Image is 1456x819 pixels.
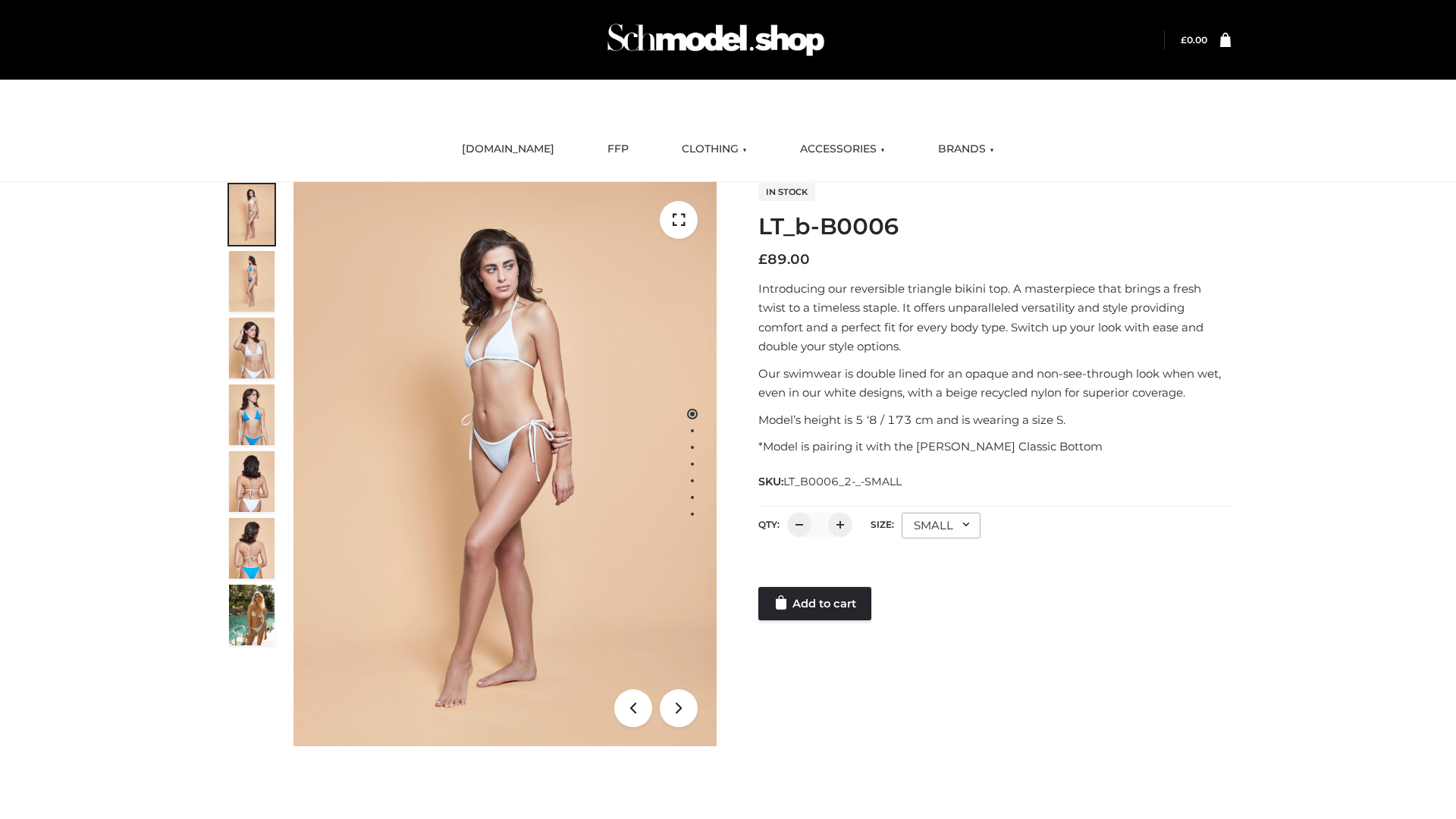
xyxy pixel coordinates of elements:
[902,513,981,538] div: SMALL
[758,437,1231,457] p: *Model is pairing it with the [PERSON_NAME] Classic Bottom
[789,133,896,166] a: ACCESSORIES
[783,475,902,488] span: LT_B0006_2-_-SMALL
[229,384,275,445] img: ArielClassicBikiniTop_CloudNine_AzureSky_OW114ECO_4-scaled.jpg
[293,182,717,746] img: ArielClassicBikiniTop_CloudNine_AzureSky_OW114ECO_1
[229,585,275,645] img: Arieltop_CloudNine_AzureSky2.jpg
[1181,34,1187,45] span: £
[758,519,780,530] label: QTY:
[758,587,871,620] a: Add to cart
[229,451,275,512] img: ArielClassicBikiniTop_CloudNine_AzureSky_OW114ECO_7-scaled.jpg
[229,518,275,579] img: ArielClassicBikiniTop_CloudNine_AzureSky_OW114ECO_8-scaled.jpg
[758,183,815,201] span: In stock
[758,410,1231,430] p: Model’s height is 5 ‘8 / 173 cm and is wearing a size S.
[1181,34,1207,45] bdi: 0.00
[450,133,566,166] a: [DOMAIN_NAME]
[229,251,275,312] img: ArielClassicBikiniTop_CloudNine_AzureSky_OW114ECO_2-scaled.jpg
[670,133,758,166] a: CLOTHING
[596,133,640,166] a: FFP
[758,364,1231,403] p: Our swimwear is double lined for an opaque and non-see-through look when wet, even in our white d...
[229,184,275,245] img: ArielClassicBikiniTop_CloudNine_AzureSky_OW114ECO_1-scaled.jpg
[758,472,903,491] span: SKU:
[758,251,810,268] bdi: 89.00
[871,519,894,530] label: Size:
[1181,34,1207,45] a: £0.00
[927,133,1006,166] a: BRANDS
[602,10,830,70] img: Schmodel Admin 964
[758,251,767,268] span: £
[758,213,1231,240] h1: LT_b-B0006
[758,279,1231,356] p: Introducing our reversible triangle bikini top. A masterpiece that brings a fresh twist to a time...
[229,318,275,378] img: ArielClassicBikiniTop_CloudNine_AzureSky_OW114ECO_3-scaled.jpg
